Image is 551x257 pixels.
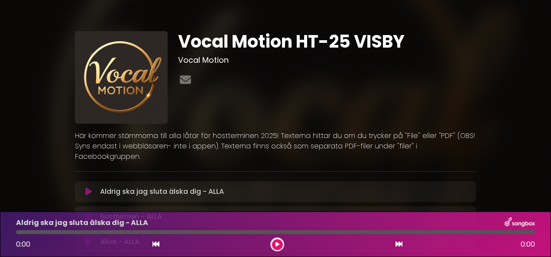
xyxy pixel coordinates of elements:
[100,186,224,197] p: Aldrig ska jag sluta älska dig - ALLA
[178,31,476,52] h1: Vocal Motion HT-25 VISBY
[521,239,535,250] span: 0:00
[16,218,148,228] p: Aldrig ska jag sluta älska dig - ALLA
[16,239,30,249] span: 0:00
[75,31,168,124] img: pGlB4Q9wSIK9SaBErEAn
[505,217,535,228] img: songbox-logo-white.png
[75,131,476,162] p: Här kommer stämmorna till alla låtar för höstterminen 2025! Texterna hittar du om du trycker på "...
[178,55,476,65] h3: Vocal Motion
